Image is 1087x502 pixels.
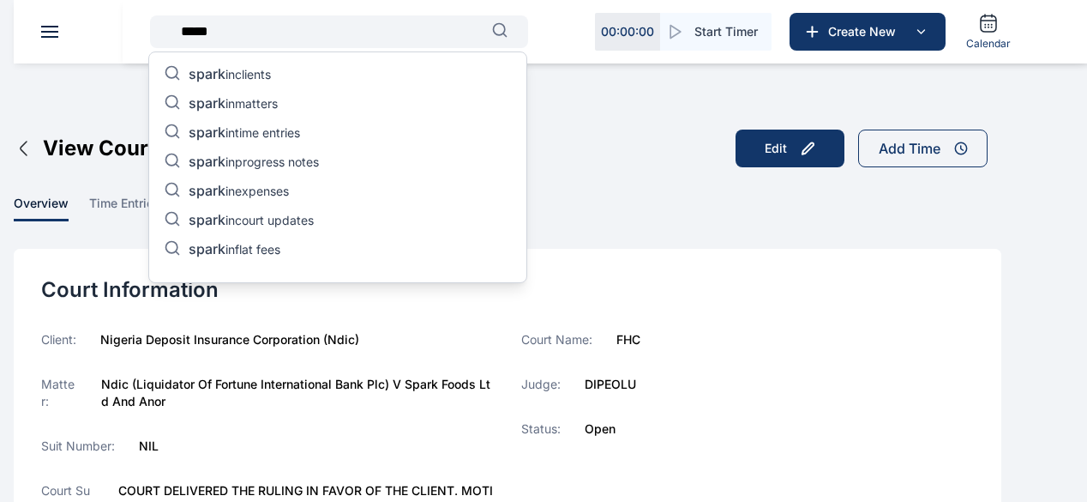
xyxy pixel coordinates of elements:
[89,195,160,221] span: time entries
[189,65,271,86] p: in clients
[858,130,988,167] button: Add Time
[189,94,225,112] span: spark
[41,438,115,455] label: Suit Number:
[966,37,1011,51] span: Calendar
[189,94,278,115] p: in matters
[89,195,181,221] a: time entries
[101,376,494,410] label: Ndic (Liquidator Of Fortune International Bank Plc) V Spark Foods Ltd And Anor
[585,376,636,393] label: DIPEOLU
[189,153,319,173] p: in progress notes
[189,65,225,82] span: spark
[601,23,654,40] p: 00 : 00 : 00
[14,195,89,221] a: overview
[189,124,300,144] p: in time entries
[521,376,561,393] label: Judge:
[189,240,280,261] p: in flat fees
[139,438,159,455] label: NIL
[41,276,974,304] div: Court Information
[879,138,940,159] div: Add Time
[189,211,314,232] p: in court updates
[189,211,225,228] span: spark
[14,195,69,221] span: overview
[41,376,77,410] label: Matter:
[43,135,234,162] span: View Court Update
[790,13,946,51] button: Create New
[189,182,289,203] p: in expenses
[694,23,758,40] span: Start Timer
[189,153,225,170] span: spark
[189,124,225,141] span: spark
[100,331,359,348] label: Nigeria Deposit Insurance Corporation (Ndic)
[521,420,561,438] label: Status:
[521,331,592,348] label: Court Name:
[14,135,234,162] button: View Court Update
[189,182,225,199] span: spark
[765,140,787,157] div: Edit
[736,130,844,167] button: Edit
[41,331,76,348] label: Client:
[189,240,225,257] span: spark
[585,420,616,438] label: Open
[959,6,1018,57] a: Calendar
[616,331,640,348] label: FHC
[821,23,910,40] span: Create New
[660,13,772,51] button: Start Timer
